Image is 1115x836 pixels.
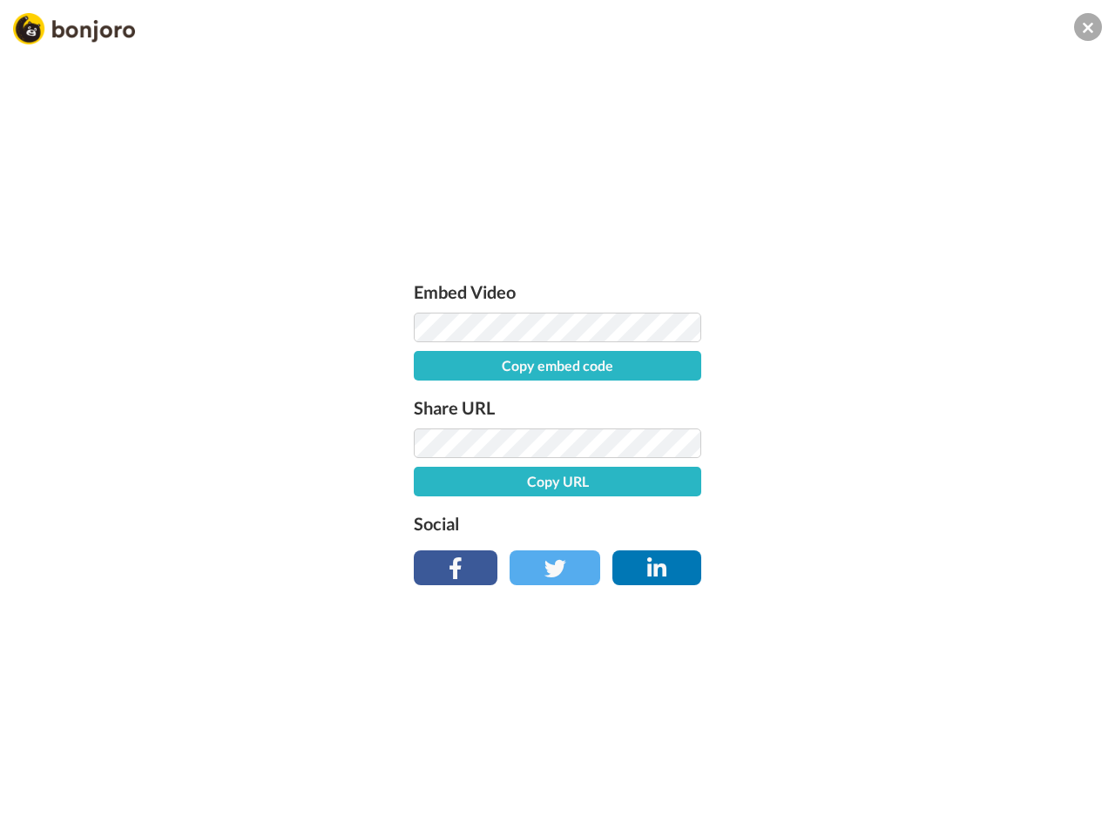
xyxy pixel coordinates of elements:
[414,509,701,537] label: Social
[414,351,701,381] button: Copy embed code
[13,13,135,44] img: Bonjoro Logo
[414,278,701,306] label: Embed Video
[414,467,701,496] button: Copy URL
[414,394,701,421] label: Share URL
